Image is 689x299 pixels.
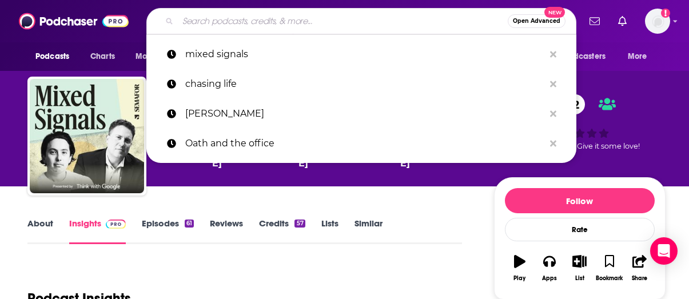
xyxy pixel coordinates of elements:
[544,7,565,18] span: New
[142,218,194,244] a: Episodes61
[520,142,640,150] span: Good podcast? Give it some love!
[210,218,243,244] a: Reviews
[513,18,560,24] span: Open Advanced
[585,11,604,31] a: Show notifications dropdown
[146,99,576,129] a: [PERSON_NAME]
[505,218,655,241] div: Rate
[494,87,666,158] div: 72Good podcast? Give it some love!
[185,99,544,129] p: donny deutsch
[35,49,69,65] span: Podcasts
[543,46,622,67] button: open menu
[185,69,544,99] p: chasing life
[620,46,662,67] button: open menu
[513,275,525,282] div: Play
[146,69,576,99] a: chasing life
[355,218,383,244] a: Similar
[542,275,557,282] div: Apps
[146,39,576,69] a: mixed signals
[83,46,122,67] a: Charts
[505,188,655,213] button: Follow
[136,49,176,65] span: Monitoring
[146,8,576,34] div: Search podcasts, credits, & more...
[564,248,594,289] button: List
[535,248,564,289] button: Apps
[645,9,670,34] span: Logged in as hannah.bishop
[508,14,565,28] button: Open AdvancedNew
[106,220,126,229] img: Podchaser Pro
[628,49,647,65] span: More
[650,237,678,265] div: Open Intercom Messenger
[321,218,338,244] a: Lists
[146,129,576,158] a: Oath and the office
[645,9,670,34] button: Show profile menu
[27,46,84,67] button: open menu
[30,79,144,193] img: Mixed Signals from Semafor Media
[505,248,535,289] button: Play
[27,218,53,244] a: About
[645,9,670,34] img: User Profile
[178,12,508,30] input: Search podcasts, credits, & more...
[185,220,194,228] div: 61
[595,248,624,289] button: Bookmark
[185,129,544,158] p: Oath and the office
[551,49,606,65] span: For Podcasters
[259,218,305,244] a: Credits57
[575,275,584,282] div: List
[632,275,647,282] div: Share
[624,248,654,289] button: Share
[185,39,544,69] p: mixed signals
[90,49,115,65] span: Charts
[294,220,305,228] div: 57
[69,218,126,244] a: InsightsPodchaser Pro
[19,10,129,32] img: Podchaser - Follow, Share and Rate Podcasts
[596,275,623,282] div: Bookmark
[661,9,670,18] svg: Add a profile image
[614,11,631,31] a: Show notifications dropdown
[128,46,191,67] button: open menu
